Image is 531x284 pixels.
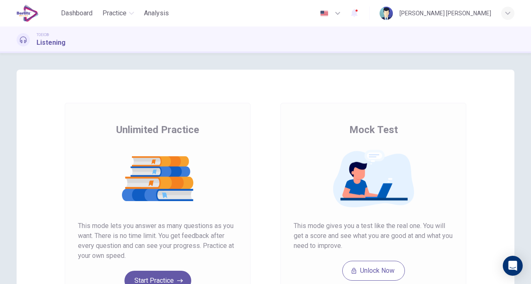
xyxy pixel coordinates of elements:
[17,5,58,22] a: EduSynch logo
[503,256,523,276] div: Open Intercom Messenger
[349,123,398,136] span: Mock Test
[37,38,66,48] h1: Listening
[399,8,491,18] div: [PERSON_NAME] [PERSON_NAME]
[141,6,172,21] button: Analysis
[144,8,169,18] span: Analysis
[61,8,93,18] span: Dashboard
[99,6,137,21] button: Practice
[37,32,49,38] span: TOEIC®
[380,7,393,20] img: Profile picture
[17,5,39,22] img: EduSynch logo
[294,221,453,251] span: This mode gives you a test like the real one. You will get a score and see what you are good at a...
[78,221,237,261] span: This mode lets you answer as many questions as you want. There is no time limit. You get feedback...
[319,10,329,17] img: en
[342,261,405,281] button: Unlock Now
[116,123,199,136] span: Unlimited Practice
[58,6,96,21] button: Dashboard
[102,8,127,18] span: Practice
